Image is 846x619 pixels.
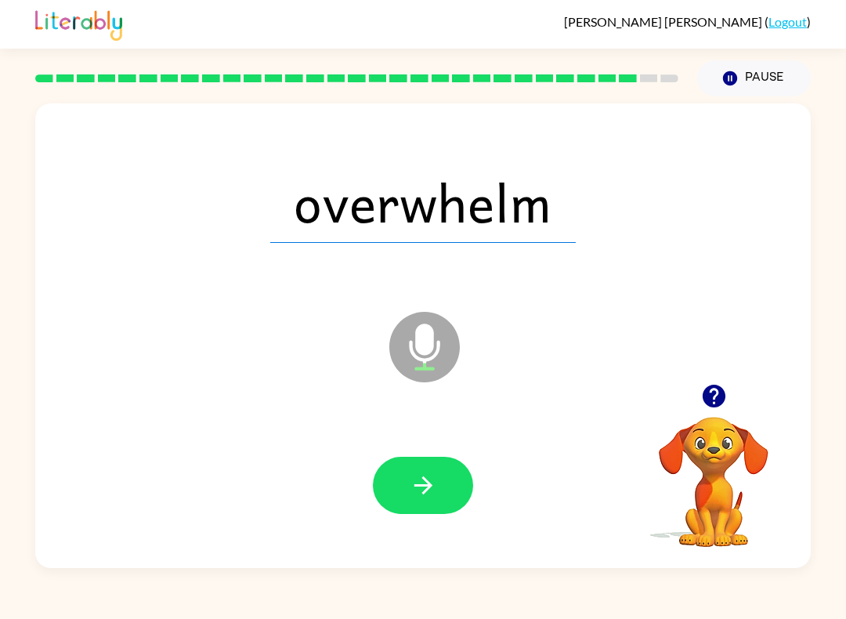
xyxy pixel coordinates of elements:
div: ( ) [564,14,811,29]
video: Your browser must support playing .mp4 files to use Literably. Please try using another browser. [635,393,792,549]
span: overwhelm [270,161,576,243]
img: Literably [35,6,122,41]
span: [PERSON_NAME] [PERSON_NAME] [564,14,765,29]
button: Pause [697,60,811,96]
a: Logout [768,14,807,29]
